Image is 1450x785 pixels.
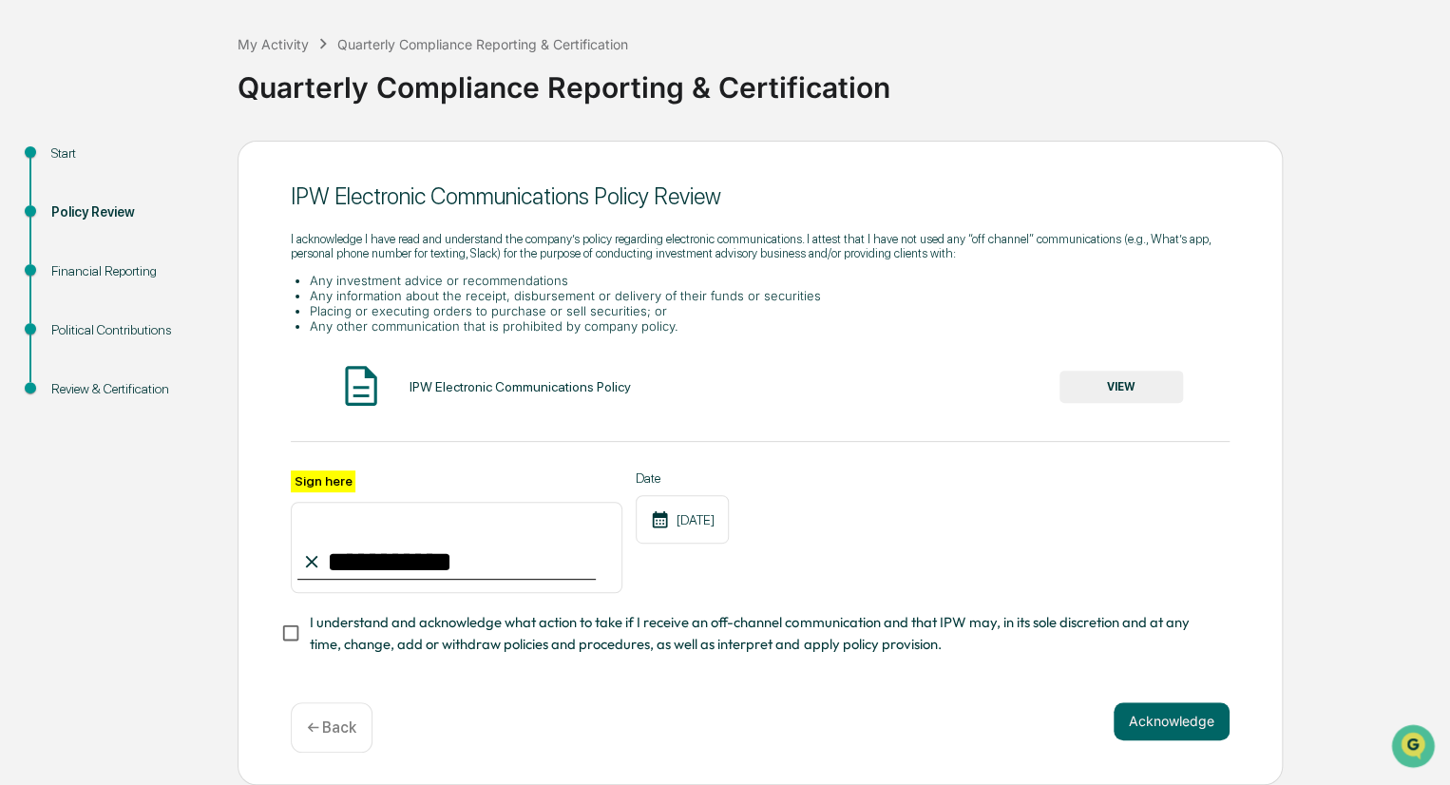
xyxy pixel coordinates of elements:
[189,322,230,336] span: Pylon
[11,268,127,302] a: 🔎Data Lookup
[291,182,1230,210] div: IPW Electronic Communications Policy Review
[307,718,356,737] p: ← Back
[310,288,1230,303] li: Any information about the receipt, disbursement or delivery of their funds or securities
[51,202,207,222] div: Policy Review
[65,145,312,164] div: Start new chat
[291,232,1230,260] p: I acknowledge I have read and understand the company’s policy regarding electronic communications...
[291,470,355,492] label: Sign here
[1114,702,1230,740] button: Acknowledge
[11,232,130,266] a: 🖐️Preclearance
[51,320,207,340] div: Political Contributions
[337,362,385,410] img: Document Icon
[1389,722,1440,774] iframe: Open customer support
[19,40,346,70] p: How can we help?
[310,318,1230,334] li: Any other communication that is prohibited by company policy.
[38,276,120,295] span: Data Lookup
[19,145,53,180] img: 1746055101610-c473b297-6a78-478c-a979-82029cc54cd1
[310,612,1214,655] span: I understand and acknowledge what action to take if I receive an off-channel communication and th...
[636,470,729,486] label: Date
[409,379,630,394] div: IPW Electronic Communications Policy
[134,321,230,336] a: Powered byPylon
[157,239,236,258] span: Attestations
[310,273,1230,288] li: Any investment advice or recommendations
[323,151,346,174] button: Start new chat
[310,303,1230,318] li: Placing or executing orders to purchase or sell securities; or
[51,261,207,281] div: Financial Reporting
[38,239,123,258] span: Preclearance
[1059,371,1183,403] button: VIEW
[636,495,729,544] div: [DATE]
[337,36,628,52] div: Quarterly Compliance Reporting & Certification
[238,55,1440,105] div: Quarterly Compliance Reporting & Certification
[19,241,34,257] div: 🖐️
[51,144,207,163] div: Start
[130,232,243,266] a: 🗄️Attestations
[19,278,34,293] div: 🔎
[51,379,207,399] div: Review & Certification
[65,164,240,180] div: We're available if you need us!
[138,241,153,257] div: 🗄️
[238,36,309,52] div: My Activity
